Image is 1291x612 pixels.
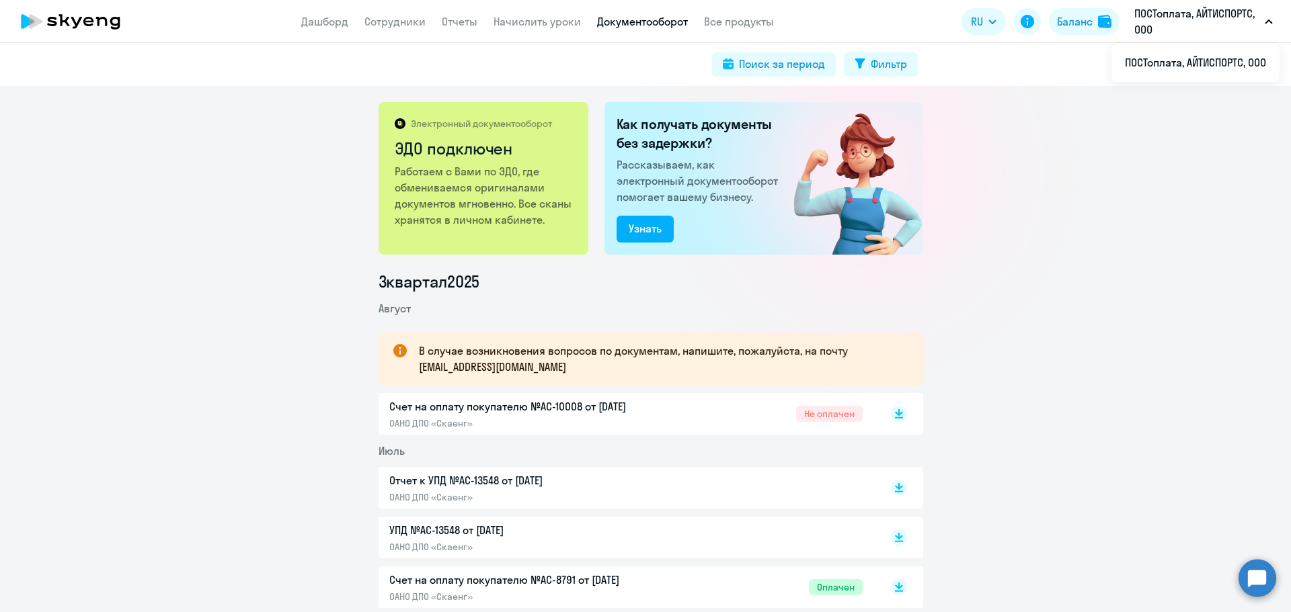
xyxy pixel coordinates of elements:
[389,541,672,553] p: ОАНО ДПО «Скаенг»
[389,572,863,603] a: Счет на оплату покупателю №AC-8791 от [DATE]ОАНО ДПО «Скаенг»Оплачен
[364,15,426,28] a: Сотрудники
[1057,13,1093,30] div: Баланс
[1128,5,1280,38] button: ПОСТоплата, АЙТИСПОРТС, ООО
[739,56,825,72] div: Поиск за период
[379,271,923,292] li: 3 квартал 2025
[395,138,574,159] h2: ЭДО подключен
[395,163,574,228] p: Работаем с Вами по ЭДО, где обмениваемся оригиналами документов мгновенно. Все сканы хранятся в л...
[389,522,863,553] a: УПД №AC-13548 от [DATE]ОАНО ДПО «Скаенг»
[871,56,907,72] div: Фильтр
[809,579,863,595] span: Оплачен
[704,15,774,28] a: Все продукты
[389,472,863,503] a: Отчет к УПД №AC-13548 от [DATE]ОАНО ДПО «Скаенг»
[419,343,899,375] p: В случае возникновения вопросов по документам, напишите, пожалуйста, на почту [EMAIL_ADDRESS][DOM...
[772,102,923,255] img: connected
[796,406,863,422] span: Не оплачен
[962,8,1006,35] button: RU
[1049,8,1120,35] button: Балансbalance
[629,220,662,236] div: Узнать
[379,302,411,315] span: Август
[617,115,783,152] h2: Как получать документы без задержки?
[1111,43,1280,82] ul: RU
[379,444,405,457] span: Июль
[597,15,688,28] a: Документооборот
[1098,15,1111,28] img: balance
[617,216,674,243] button: Узнать
[971,13,983,30] span: RU
[1134,5,1259,38] p: ПОСТоплата, АЙТИСПОРТС, ООО
[389,472,672,488] p: Отчет к УПД №AC-13548 от [DATE]
[389,491,672,503] p: ОАНО ДПО «Скаенг»
[389,591,672,603] p: ОАНО ДПО «Скаенг»
[494,15,581,28] a: Начислить уроки
[389,572,672,588] p: Счет на оплату покупателю №AC-8791 от [DATE]
[442,15,477,28] a: Отчеты
[389,522,672,538] p: УПД №AC-13548 от [DATE]
[389,398,863,429] a: Счет на оплату покупателю №AC-10008 от [DATE]ОАНО ДПО «Скаенг»Не оплачен
[301,15,348,28] a: Дашборд
[411,118,552,130] p: Электронный документооборот
[389,417,672,429] p: ОАНО ДПО «Скаенг»
[617,157,783,205] p: Рассказываем, как электронный документооборот помогает вашему бизнесу.
[844,52,918,77] button: Фильтр
[712,52,836,77] button: Поиск за период
[389,398,672,414] p: Счет на оплату покупателю №AC-10008 от [DATE]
